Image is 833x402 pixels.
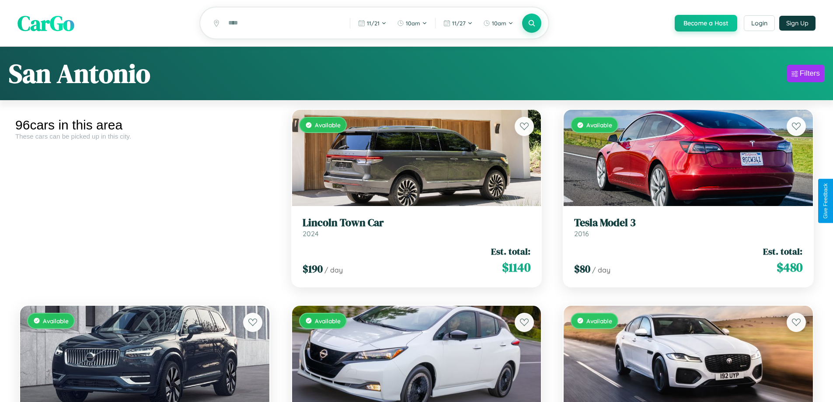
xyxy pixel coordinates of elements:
[744,15,775,31] button: Login
[592,266,610,274] span: / day
[406,20,420,27] span: 10am
[675,15,737,31] button: Become a Host
[303,229,319,238] span: 2024
[367,20,380,27] span: 11 / 21
[452,20,466,27] span: 11 / 27
[479,16,518,30] button: 10am
[574,217,802,238] a: Tesla Model 32016
[574,217,802,229] h3: Tesla Model 3
[574,229,589,238] span: 2016
[574,262,590,276] span: $ 80
[502,259,530,276] span: $ 1140
[491,245,530,258] span: Est. total:
[439,16,477,30] button: 11/27
[492,20,506,27] span: 10am
[315,121,341,129] span: Available
[763,245,802,258] span: Est. total:
[303,217,531,229] h3: Lincoln Town Car
[787,65,824,82] button: Filters
[777,259,802,276] span: $ 480
[586,121,612,129] span: Available
[354,16,391,30] button: 11/21
[15,133,274,140] div: These cars can be picked up in this city.
[9,56,150,91] h1: San Antonio
[393,16,432,30] button: 10am
[43,317,69,325] span: Available
[779,16,816,31] button: Sign Up
[303,262,323,276] span: $ 190
[823,183,829,219] div: Give Feedback
[586,317,612,325] span: Available
[324,266,343,274] span: / day
[15,118,274,133] div: 96 cars in this area
[17,9,74,38] span: CarGo
[315,317,341,325] span: Available
[303,217,531,238] a: Lincoln Town Car2024
[800,69,820,78] div: Filters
